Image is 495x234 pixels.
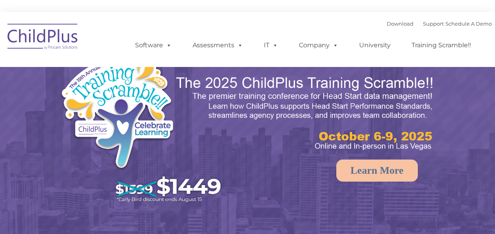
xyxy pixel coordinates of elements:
[256,37,286,53] a: IT
[185,37,251,53] a: Assessments
[127,37,180,53] a: Software
[445,20,492,27] a: Schedule A Demo
[291,37,346,53] a: Company
[387,20,413,27] a: Download
[387,20,492,27] font: |
[404,37,479,53] a: Training Scramble!!
[351,37,399,53] a: University
[4,18,82,58] img: ChildPlus by Procare Solutions
[423,20,444,27] a: Support
[336,160,418,182] a: Learn More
